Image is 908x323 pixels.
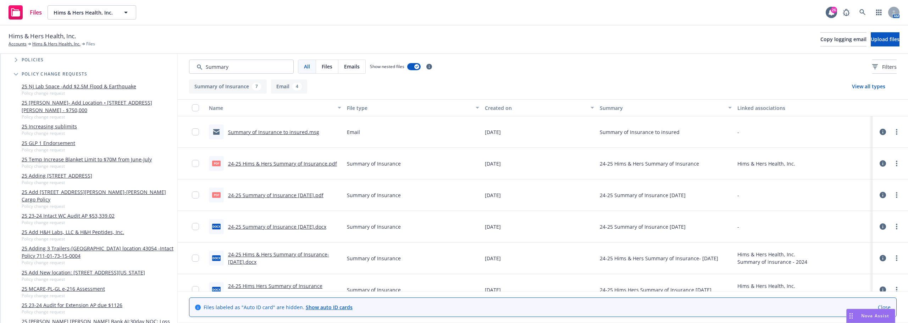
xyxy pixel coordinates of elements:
[292,83,302,90] div: 4
[22,236,124,242] span: Policy change request
[735,99,873,116] button: Linked associations
[22,245,175,260] a: 25 Adding 3 Trailers-[GEOGRAPHIC_DATA] location 43054 -Intact Policy 711-01-73-15-0004
[370,63,404,69] span: Show nested files
[22,99,175,114] a: 25 [PERSON_NAME]- Add Location • [STREET_ADDRESS][PERSON_NAME] - $750,000
[22,269,145,276] a: 25 Add New location: [STREET_ADDRESS][US_STATE]
[347,128,360,136] span: Email
[304,63,310,70] span: All
[32,41,81,47] a: Hims & Hers Health, Inc.
[22,309,122,315] span: Policy change request
[485,128,501,136] span: [DATE]
[192,286,199,293] input: Toggle Row Selected
[871,36,899,43] span: Upload files
[189,79,267,94] button: Summary of Insurance
[347,255,401,262] span: Summary of Insurance
[212,287,221,292] span: docx
[892,222,901,231] a: more
[9,32,76,41] span: Hims & Hers Health, Inc.
[737,282,807,290] div: Hims & Hers Health, Inc.
[600,160,699,167] span: 24-25 Hims & Hers Summary of Insurance
[737,160,795,167] div: Hims & Hers Health, Inc.
[861,313,889,319] span: Nova Assist
[597,99,735,116] button: Summary
[737,128,739,136] div: -
[347,160,401,167] span: Summary of Insurance
[831,7,837,13] div: 26
[600,191,686,199] span: 24-25 Summary of Insurance [DATE]
[347,223,401,230] span: Summary of Insurance
[192,104,199,111] input: Select all
[22,219,115,225] span: Policy change request
[892,254,901,262] a: more
[22,163,152,169] span: Policy change request
[48,5,136,20] button: Hims & Hers Health, Inc.
[22,147,75,153] span: Policy change request
[347,191,401,199] span: Summary of Insurance
[22,114,175,120] span: Policy change request
[737,104,870,112] div: Linked associations
[847,309,856,323] div: Drag to move
[22,72,87,76] span: Policy change requests
[228,223,326,230] a: 24-25 Summary of Insurance [DATE].docx
[212,161,221,166] span: pdf
[485,286,501,294] span: [DATE]
[347,286,401,294] span: Summary of Insurance
[737,223,739,230] div: -
[22,130,77,136] span: Policy change request
[892,191,901,199] a: more
[22,228,124,236] a: 25 Add H&H Labs, LLC & H&H Peptides, Inc.
[306,304,353,311] a: Show auto ID cards
[22,156,152,163] a: 25 Temp Increase Blanket Limit to $70M from June-July
[846,309,895,323] button: Nova Assist
[737,290,807,297] div: Summary of insurance - 2025
[192,160,199,167] input: Toggle Row Selected
[820,36,867,43] span: Copy logging email
[228,192,323,199] a: 24-25 Summary of Insurance [DATE].pdf
[22,83,136,90] a: 25 NJ Lab Space -Add $2.5M Flood & Earthquake
[22,179,92,185] span: Policy change request
[206,99,344,116] button: Name
[22,188,175,203] a: 25 Add [STREET_ADDRESS][PERSON_NAME]-[PERSON_NAME] Cargo Policy
[600,286,712,294] span: 24-25 Hims Hers Summary of Insurance [DATE]
[9,41,27,47] a: Accounts
[228,129,319,135] a: Summary of Insurance to insured.msg
[22,276,145,282] span: Policy change request
[192,255,199,262] input: Toggle Row Selected
[482,99,597,116] button: Created on
[600,255,718,262] span: 24-25 Hims & Hers Summary of Insurance- [DATE]
[192,223,199,230] input: Toggle Row Selected
[878,303,891,311] a: Close
[22,123,77,130] a: 25 Increasing sublimits
[485,104,586,112] div: Created on
[22,260,175,266] span: Policy change request
[485,191,501,199] span: [DATE]
[6,2,45,22] a: Files
[22,212,115,219] a: 25 23-24 Intact WC Audit AP $53,339.02
[204,303,353,311] span: Files labeled as "Auto ID card" are hidden.
[737,258,807,266] div: Summary of insurance - 2024
[737,251,807,258] div: Hims & Hers Health, Inc.
[189,60,294,74] input: Search by keyword...
[212,192,221,197] span: pdf
[600,128,680,136] span: Summary of Insurance to insured
[271,79,307,94] button: Email
[209,104,333,112] div: Name
[485,255,501,262] span: [DATE]
[212,224,221,229] span: docx
[600,223,686,230] span: 24-25 Summary of Insurance [DATE]
[485,223,501,230] span: [DATE]
[252,83,261,90] div: 7
[212,255,221,261] span: docx
[600,104,724,112] div: Summary
[192,191,199,199] input: Toggle Row Selected
[892,159,901,168] a: more
[882,63,897,71] span: Filters
[22,58,44,62] span: Policies
[30,10,42,15] span: Files
[872,5,886,20] a: Switch app
[872,60,897,74] button: Filters
[871,32,899,46] button: Upload files
[22,293,105,299] span: Policy change request
[872,63,897,71] span: Filters
[54,9,115,16] span: Hims & Hers Health, Inc.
